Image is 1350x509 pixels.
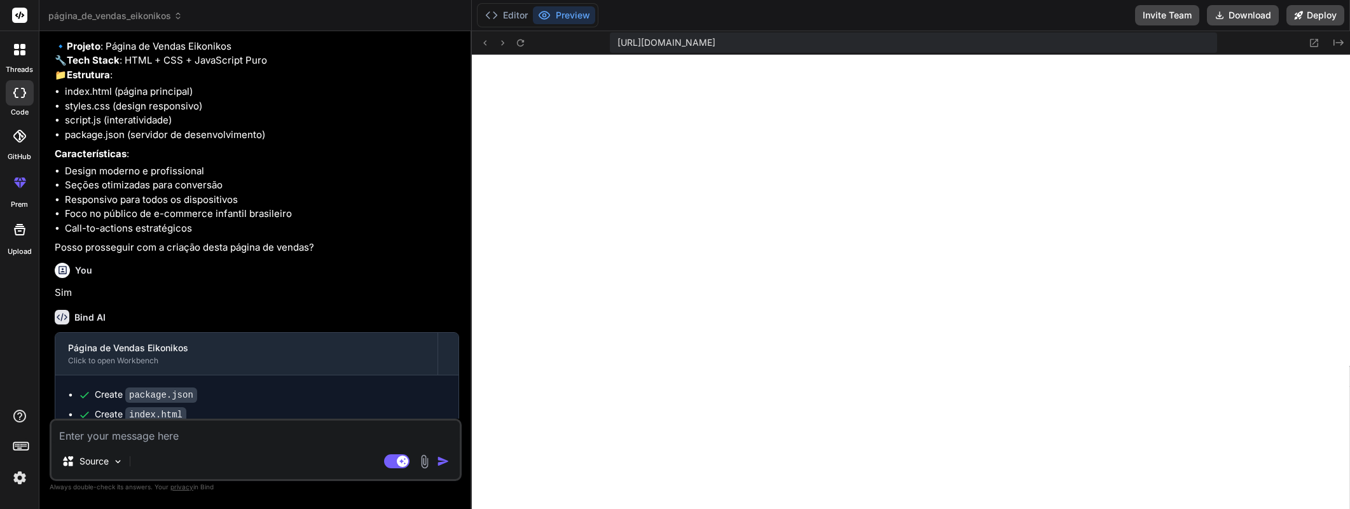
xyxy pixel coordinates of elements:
[480,6,533,24] button: Editor
[125,407,186,422] code: index.html
[6,64,33,75] label: threads
[65,99,459,114] li: styles.css (design responsivo)
[1135,5,1199,25] button: Invite Team
[437,455,450,468] img: icon
[65,128,459,143] li: package.json (servidor de desenvolvimento)
[67,54,120,66] strong: Tech Stack
[79,455,109,468] p: Source
[8,246,32,257] label: Upload
[65,113,459,128] li: script.js (interatividade)
[55,241,459,255] p: Posso prosseguir com a criação desta página de vendas?
[8,151,31,162] label: GitHub
[55,39,459,83] p: 🔹 : Página de Vendas Eikonikos 🔧 : HTML + CSS + JavaScript Puro 📁 :
[65,207,459,221] li: Foco no público de e-commerce infantil brasileiro
[67,69,110,81] strong: Estrutura
[1286,5,1344,25] button: Deploy
[11,199,28,210] label: prem
[9,467,31,489] img: settings
[75,264,92,277] h6: You
[65,178,459,193] li: Seções otimizadas para conversão
[67,40,100,52] strong: Projeto
[1207,5,1279,25] button: Download
[68,356,425,366] div: Click to open Workbench
[50,481,462,493] p: Always double-check its answers. Your in Bind
[55,147,459,162] p: :
[68,342,425,354] div: Página de Vendas Eikonikos
[113,456,123,467] img: Pick Models
[95,388,197,401] div: Create
[533,6,595,24] button: Preview
[417,454,432,469] img: attachment
[65,164,459,179] li: Design moderno e profissional
[65,85,459,99] li: index.html (página principal)
[617,36,715,49] span: [URL][DOMAIN_NAME]
[55,333,437,375] button: Página de Vendas EikonikosClick to open Workbench
[170,483,193,491] span: privacy
[95,408,186,421] div: Create
[55,148,127,160] strong: Características
[48,10,183,22] span: página_de_vendas_eikonikos
[11,107,29,118] label: code
[65,221,459,236] li: Call-to-actions estratégicos
[472,55,1350,509] iframe: Preview
[65,193,459,207] li: Responsivo para todos os dispositivos
[74,311,106,324] h6: Bind AI
[55,286,459,300] p: Sim
[125,387,197,403] code: package.json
